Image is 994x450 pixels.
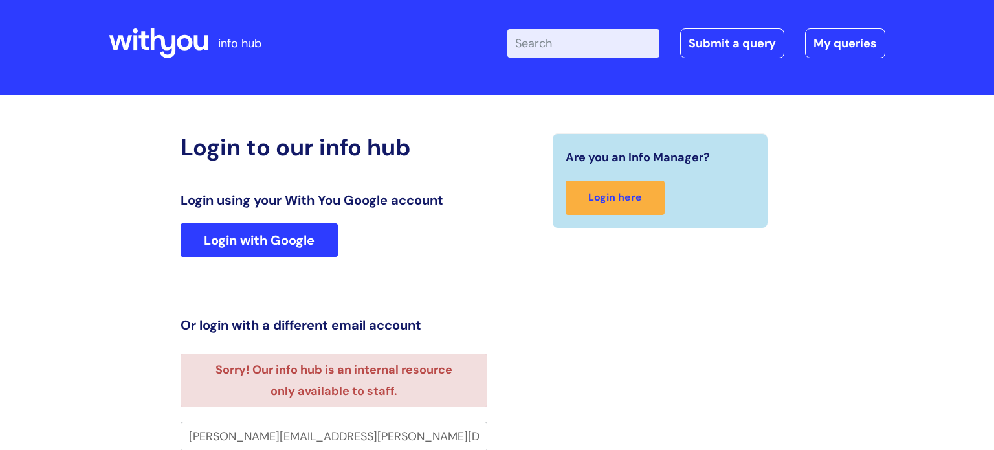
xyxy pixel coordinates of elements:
h3: Login using your With You Google account [181,192,487,208]
li: Sorry! Our info hub is an internal resource only available to staff. [203,359,464,401]
a: Login here [566,181,665,215]
a: Submit a query [680,28,784,58]
h2: Login to our info hub [181,133,487,161]
input: Search [507,29,659,58]
a: Login with Google [181,223,338,257]
span: Are you an Info Manager? [566,147,710,168]
p: info hub [218,33,261,54]
a: My queries [805,28,885,58]
h3: Or login with a different email account [181,317,487,333]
